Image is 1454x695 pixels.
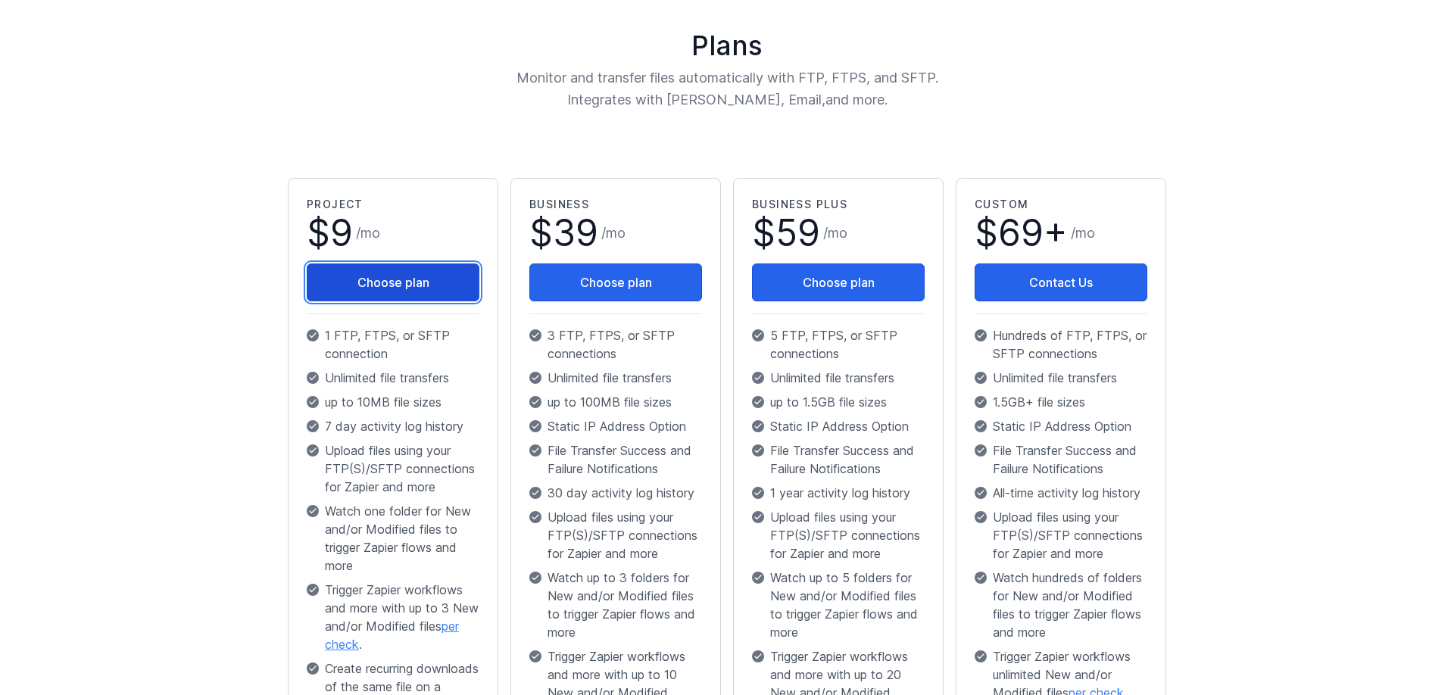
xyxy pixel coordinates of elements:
[975,326,1147,363] p: Hundreds of FTP, FTPS, or SFTP connections
[975,197,1147,212] h2: Custom
[606,225,626,241] span: mo
[975,215,1068,251] span: $
[975,417,1147,435] p: Static IP Address Option
[828,225,847,241] span: mo
[307,326,479,363] p: 1 FTP, FTPS, or SFTP connection
[330,210,353,255] span: 9
[553,210,598,255] span: 39
[430,67,1024,111] p: Monitor and transfer files automatically with FTP, FTPS, and SFTP. Integrates with [PERSON_NAME],...
[601,223,626,244] span: /
[307,369,479,387] p: Unlimited file transfers
[529,417,702,435] p: Static IP Address Option
[752,215,820,251] span: $
[307,417,479,435] p: 7 day activity log history
[529,197,702,212] h2: Business
[975,484,1147,502] p: All-time activity log history
[325,581,479,653] span: Trigger Zapier workflows and more with up to 3 New and/or Modified files .
[529,369,702,387] p: Unlimited file transfers
[975,508,1147,563] p: Upload files using your FTP(S)/SFTP connections for Zapier and more
[307,393,479,411] p: up to 10MB file sizes
[752,569,925,641] p: Watch up to 5 folders for New and/or Modified files to trigger Zapier flows and more
[752,508,925,563] p: Upload files using your FTP(S)/SFTP connections for Zapier and more
[282,30,1172,61] h1: Plans
[752,441,925,478] p: File Transfer Success and Failure Notifications
[975,369,1147,387] p: Unlimited file transfers
[529,441,702,478] p: File Transfer Success and Failure Notifications
[529,215,598,251] span: $
[975,263,1147,301] a: Contact Us
[360,225,380,241] span: mo
[307,502,479,575] p: Watch one folder for New and/or Modified files to trigger Zapier flows and more
[775,210,820,255] span: 59
[529,508,702,563] p: Upload files using your FTP(S)/SFTP connections for Zapier and more
[529,393,702,411] p: up to 100MB file sizes
[752,393,925,411] p: up to 1.5GB file sizes
[307,197,479,212] h2: Project
[1378,619,1436,677] iframe: Drift Widget Chat Controller
[1071,223,1095,244] span: /
[975,569,1147,641] p: Watch hundreds of folders for New and/or Modified files to trigger Zapier flows and more
[752,484,925,502] p: 1 year activity log history
[307,441,479,496] p: Upload files using your FTP(S)/SFTP connections for Zapier and more
[529,484,702,502] p: 30 day activity log history
[325,619,459,652] a: per check
[529,569,702,641] p: Watch up to 3 folders for New and/or Modified files to trigger Zapier flows and more
[752,326,925,363] p: 5 FTP, FTPS, or SFTP connections
[823,223,847,244] span: /
[752,197,925,212] h2: Business Plus
[998,210,1068,255] span: 69+
[356,223,380,244] span: /
[752,417,925,435] p: Static IP Address Option
[1075,225,1095,241] span: mo
[752,263,925,301] button: Choose plan
[529,326,702,363] p: 3 FTP, FTPS, or SFTP connections
[975,441,1147,478] p: File Transfer Success and Failure Notifications
[307,215,353,251] span: $
[975,393,1147,411] p: 1.5GB+ file sizes
[752,369,925,387] p: Unlimited file transfers
[307,263,479,301] button: Choose plan
[529,263,702,301] button: Choose plan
